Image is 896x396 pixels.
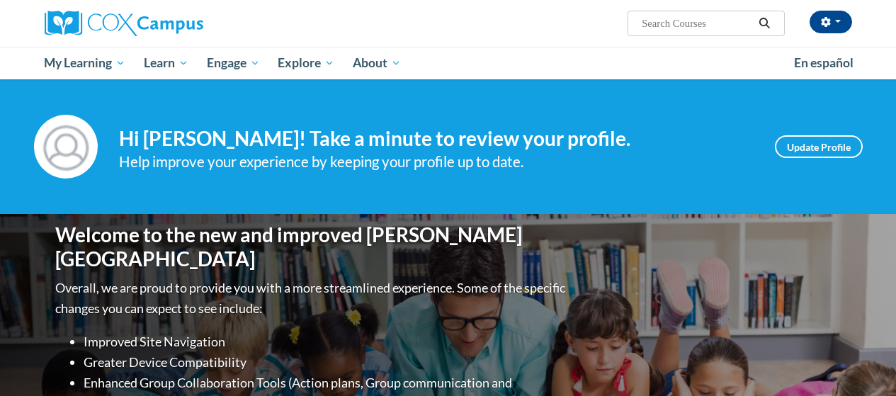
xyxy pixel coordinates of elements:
[268,47,344,79] a: Explore
[278,55,334,72] span: Explore
[45,11,203,36] img: Cox Campus
[119,150,754,174] div: Help improve your experience by keeping your profile up to date.
[794,55,854,70] span: En español
[839,339,885,385] iframe: Button to launch messaging window
[344,47,410,79] a: About
[785,48,863,78] a: En español
[754,15,775,32] button: Search
[198,47,269,79] a: Engage
[119,127,754,151] h4: Hi [PERSON_NAME]! Take a minute to review your profile.
[775,135,863,158] a: Update Profile
[35,47,135,79] a: My Learning
[34,115,98,179] img: Profile Image
[84,332,569,352] li: Improved Site Navigation
[207,55,260,72] span: Engage
[34,47,863,79] div: Main menu
[144,55,188,72] span: Learn
[45,11,300,36] a: Cox Campus
[810,11,852,33] button: Account Settings
[55,278,569,319] p: Overall, we are proud to provide you with a more streamlined experience. Some of the specific cha...
[353,55,401,72] span: About
[44,55,125,72] span: My Learning
[84,352,569,373] li: Greater Device Compatibility
[135,47,198,79] a: Learn
[55,223,569,271] h1: Welcome to the new and improved [PERSON_NAME][GEOGRAPHIC_DATA]
[640,15,754,32] input: Search Courses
